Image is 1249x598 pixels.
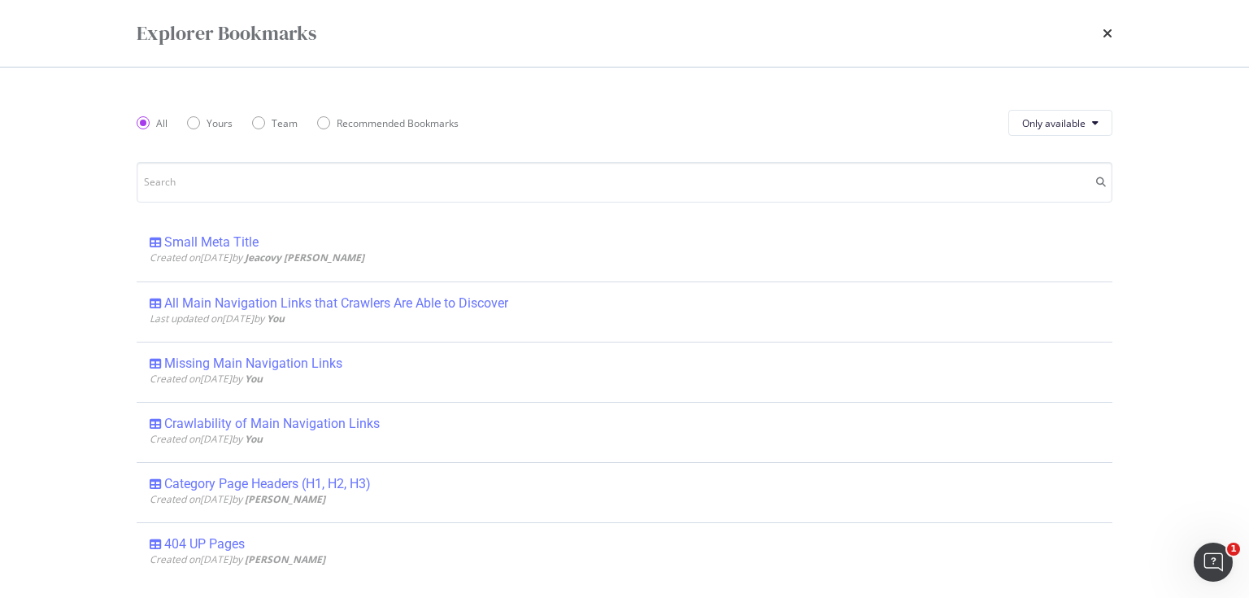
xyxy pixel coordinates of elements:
[164,234,259,251] div: Small Meta Title
[150,552,325,566] span: Created on [DATE] by
[150,372,263,386] span: Created on [DATE] by
[164,356,342,372] div: Missing Main Navigation Links
[1103,20,1112,47] div: times
[1008,110,1112,136] button: Only available
[150,432,263,446] span: Created on [DATE] by
[156,116,168,130] div: All
[317,116,459,130] div: Recommended Bookmarks
[1194,543,1233,582] iframe: Intercom live chat
[150,251,364,264] span: Created on [DATE] by
[245,251,364,264] b: Jeacovy [PERSON_NAME]
[252,116,298,130] div: Team
[164,536,245,552] div: 404 UP Pages
[1022,116,1086,130] span: Only available
[207,116,233,130] div: Yours
[1227,543,1240,556] span: 1
[337,116,459,130] div: Recommended Bookmarks
[267,312,285,325] b: You
[272,116,298,130] div: Team
[164,295,508,312] div: All Main Navigation Links that Crawlers Are Able to Discover
[245,552,325,566] b: [PERSON_NAME]
[245,372,263,386] b: You
[164,476,371,492] div: Category Page Headers (H1, H2, H3)
[245,432,263,446] b: You
[150,312,285,325] span: Last updated on [DATE] by
[245,492,325,506] b: [PERSON_NAME]
[150,492,325,506] span: Created on [DATE] by
[187,116,233,130] div: Yours
[137,162,1112,203] input: Search
[137,116,168,130] div: All
[164,416,380,432] div: Crawlability of Main Navigation Links
[137,20,316,47] div: Explorer Bookmarks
